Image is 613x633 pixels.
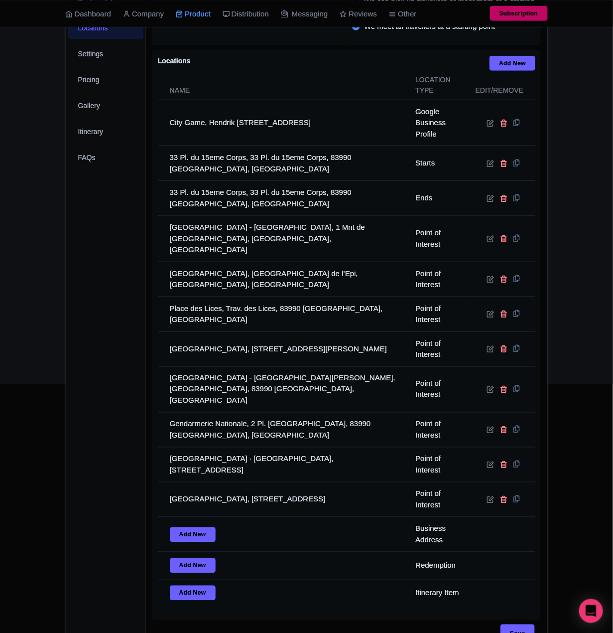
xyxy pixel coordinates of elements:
[68,17,144,39] a: Locations
[68,121,144,143] a: Itinerary
[158,448,410,482] td: [GEOGRAPHIC_DATA] · [GEOGRAPHIC_DATA], [STREET_ADDRESS]
[409,552,469,580] td: Redemption
[158,71,410,100] th: Name
[409,482,469,517] td: Point of Interest
[170,558,216,573] a: Add New
[158,56,191,66] label: Locations
[409,448,469,482] td: Point of Interest
[158,216,410,262] td: [GEOGRAPHIC_DATA] - [GEOGRAPHIC_DATA], 1 Mnt de [GEOGRAPHIC_DATA], [GEOGRAPHIC_DATA], [GEOGRAPHIC...
[68,147,144,169] a: FAQs
[409,146,469,181] td: Starts
[409,181,469,216] td: Ends
[158,366,410,413] td: [GEOGRAPHIC_DATA] - [GEOGRAPHIC_DATA][PERSON_NAME], [GEOGRAPHIC_DATA], 83990 [GEOGRAPHIC_DATA], [...
[158,181,410,216] td: 33 Pl. du 15eme Corps, 33 Pl. du 15eme Corps, 83990 [GEOGRAPHIC_DATA], [GEOGRAPHIC_DATA]
[409,331,469,366] td: Point of Interest
[409,262,469,297] td: Point of Interest
[158,146,410,181] td: 33 Pl. du 15eme Corps, 33 Pl. du 15eme Corps, 83990 [GEOGRAPHIC_DATA], [GEOGRAPHIC_DATA]
[490,56,535,71] a: Add New
[158,331,410,366] td: [GEOGRAPHIC_DATA], [STREET_ADDRESS][PERSON_NAME]
[158,262,410,297] td: [GEOGRAPHIC_DATA], [GEOGRAPHIC_DATA] de l’Epi, [GEOGRAPHIC_DATA], [GEOGRAPHIC_DATA]
[409,216,469,262] td: Point of Interest
[158,413,410,448] td: Gendarmerie Nationale, 2 Pl. [GEOGRAPHIC_DATA], 83990 [GEOGRAPHIC_DATA], [GEOGRAPHIC_DATA]
[170,586,216,601] a: Add New
[68,69,144,91] a: Pricing
[409,71,469,100] th: Location type
[158,100,410,146] td: City Game, Hendrik [STREET_ADDRESS]
[409,413,469,448] td: Point of Interest
[68,95,144,117] a: Gallery
[409,100,469,146] td: Google Business Profile
[409,297,469,331] td: Point of Interest
[170,527,216,542] a: Add New
[490,6,548,21] a: Subscription
[579,599,603,623] div: Open Intercom Messenger
[158,482,410,517] td: [GEOGRAPHIC_DATA], [STREET_ADDRESS]
[158,297,410,331] td: Place des Lices, Trav. des Lices, 83990 [GEOGRAPHIC_DATA], [GEOGRAPHIC_DATA]
[409,517,469,552] td: Business Address
[68,43,144,65] a: Settings
[409,580,469,607] td: Itinerary Item
[409,366,469,413] td: Point of Interest
[470,71,535,100] th: Edit/Remove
